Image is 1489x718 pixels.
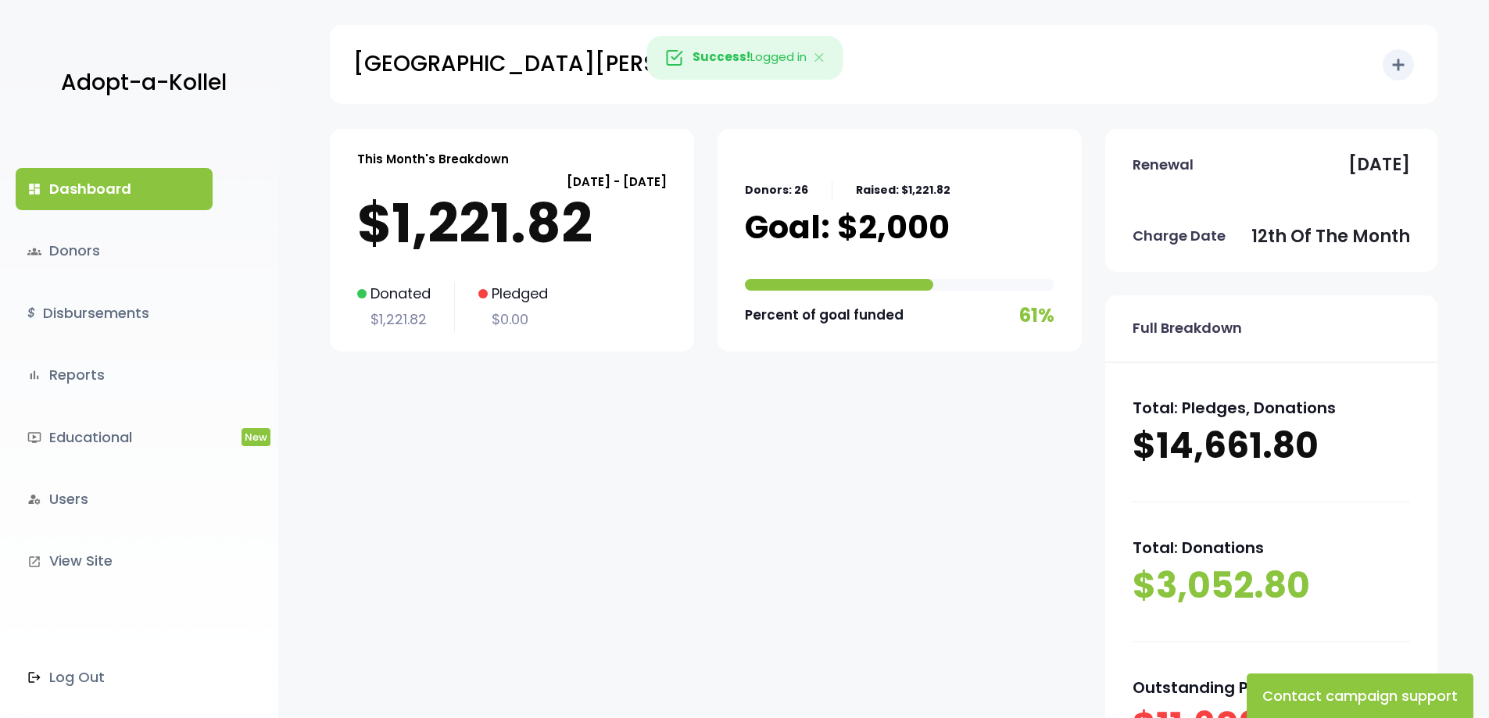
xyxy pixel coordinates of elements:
a: dashboardDashboard [16,168,213,210]
a: launchView Site [16,540,213,582]
p: Adopt-a-Kollel [61,63,227,102]
p: $1,221.82 [357,307,431,332]
i: ondemand_video [27,430,41,445]
a: groupsDonors [16,230,213,272]
p: 12th of the month [1251,221,1410,252]
p: Donated [357,281,431,306]
p: Outstanding Pledges [1133,673,1410,702]
i: launch [27,555,41,569]
p: Charge Date [1133,223,1226,248]
button: Contact campaign support [1247,673,1473,718]
span: New [242,428,270,446]
i: $ [27,302,35,325]
i: add [1389,55,1408,74]
p: $14,661.80 [1133,422,1410,470]
p: Donors: 26 [745,180,808,200]
p: [DATE] [1348,149,1410,180]
p: Full Breakdown [1133,316,1242,341]
a: bar_chartReports [16,354,213,396]
a: Log Out [16,656,213,698]
p: 61% [1019,298,1054,332]
p: $0.00 [478,307,548,332]
p: [GEOGRAPHIC_DATA][PERSON_NAME] [353,45,781,84]
p: Pledged [478,281,548,306]
p: $3,052.80 [1133,562,1410,610]
button: Close [797,37,843,79]
i: bar_chart [27,368,41,382]
a: Adopt-a-Kollel [53,45,227,121]
p: $1,221.82 [357,192,667,255]
p: Raised: $1,221.82 [856,180,950,200]
a: $Disbursements [16,292,213,334]
p: [DATE] - [DATE] [357,171,667,192]
span: groups [27,245,41,259]
p: Percent of goal funded [745,303,904,327]
p: Total: Pledges, Donations [1133,394,1410,422]
a: ondemand_videoEducationalNew [16,416,213,459]
a: manage_accountsUsers [16,478,213,520]
i: dashboard [27,182,41,196]
div: Logged in [646,36,843,80]
i: manage_accounts [27,492,41,506]
p: Total: Donations [1133,534,1410,562]
p: Goal: $2,000 [745,208,950,247]
p: Renewal [1133,152,1194,177]
strong: Success! [693,48,750,65]
p: This Month's Breakdown [357,148,509,170]
button: add [1383,49,1414,80]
